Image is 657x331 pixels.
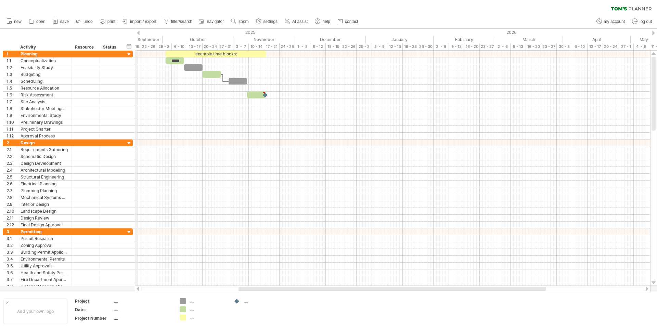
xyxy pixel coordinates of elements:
[7,98,17,105] div: 1.7
[166,51,266,57] div: example time blocks:
[341,43,357,50] div: 22 - 26
[21,208,68,214] div: Landscape Design
[114,307,171,313] div: ....
[21,187,68,194] div: Plumbing Planning
[75,298,113,304] div: Project:
[7,160,17,167] div: 2.3
[21,222,68,228] div: Final Design Approval
[36,19,46,24] span: open
[7,269,17,276] div: 3.6
[21,167,68,173] div: Architectural Modeling
[7,71,17,78] div: 1.3
[7,201,17,208] div: 2.9
[357,43,372,50] div: 29 - 2
[190,315,227,320] div: ....
[21,51,68,57] div: Planning
[7,105,17,112] div: 1.8
[7,276,17,283] div: 3.7
[7,78,17,84] div: 1.4
[172,43,187,50] div: 6 - 10
[336,17,360,26] a: contact
[387,43,403,50] div: 12 - 16
[21,269,68,276] div: Health and Safety Permits
[203,43,218,50] div: 20 - 24
[7,235,17,242] div: 3.1
[322,19,330,24] span: help
[603,43,618,50] div: 20 - 24
[7,187,17,194] div: 2.7
[141,43,156,50] div: 22 - 26
[14,19,22,24] span: new
[526,43,541,50] div: 16 - 20
[7,140,17,146] div: 2
[434,36,495,43] div: February 2026
[198,17,226,26] a: navigator
[345,19,358,24] span: contact
[7,215,17,221] div: 2.11
[21,126,68,132] div: Project Charter
[7,119,17,125] div: 1.10
[21,57,68,64] div: Conceptualization
[249,43,264,50] div: 10 - 14
[7,112,17,119] div: 1.9
[541,43,557,50] div: 23 - 27
[630,17,654,26] a: log out
[162,17,194,26] a: filter/search
[74,17,95,26] a: undo
[239,19,248,24] span: zoom
[75,44,96,51] div: Resource
[190,298,227,304] div: ....
[283,17,310,26] a: AI assist
[233,36,295,43] div: November 2025
[634,43,649,50] div: 4 - 8
[21,160,68,167] div: Design Development
[588,43,603,50] div: 13 - 17
[280,43,295,50] div: 24 - 28
[7,249,17,255] div: 3.3
[563,36,631,43] div: April 2026
[21,283,68,290] div: Historical Preservation Approval
[163,36,233,43] div: October 2025
[7,242,17,249] div: 3.2
[7,146,17,153] div: 2.1
[21,276,68,283] div: Fire Department Approval
[229,17,250,26] a: zoom
[21,140,68,146] div: Design
[7,57,17,64] div: 1.1
[7,256,17,262] div: 3.4
[130,19,156,24] span: import / export
[207,19,224,24] span: navigator
[254,17,280,26] a: settings
[449,43,464,50] div: 9 - 13
[7,167,17,173] div: 2.4
[60,19,69,24] span: save
[7,126,17,132] div: 1.11
[233,43,249,50] div: 3 - 7
[21,242,68,249] div: Zoning Approval
[295,43,310,50] div: 1 - 5
[434,43,449,50] div: 2 - 6
[292,19,308,24] span: AI assist
[75,307,113,313] div: Date:
[21,235,68,242] div: Permit Research
[464,43,480,50] div: 16 - 20
[264,43,280,50] div: 17 - 21
[595,17,627,26] a: my account
[21,181,68,187] div: Electrical Planning
[83,19,93,24] span: undo
[21,71,68,78] div: Budgeting
[21,105,68,112] div: Stakeholder Meetings
[21,92,68,98] div: Risk Assessment
[218,43,233,50] div: 27 - 31
[121,17,158,26] a: import / export
[21,249,68,255] div: Building Permit Application
[7,51,17,57] div: 1
[480,43,495,50] div: 23 - 27
[156,43,172,50] div: 29 - 3
[3,299,67,324] div: Add your own logo
[7,263,17,269] div: 3.5
[7,64,17,71] div: 1.2
[21,256,68,262] div: Environmental Permits
[21,194,68,201] div: Mechanical Systems Design
[7,133,17,139] div: 1.12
